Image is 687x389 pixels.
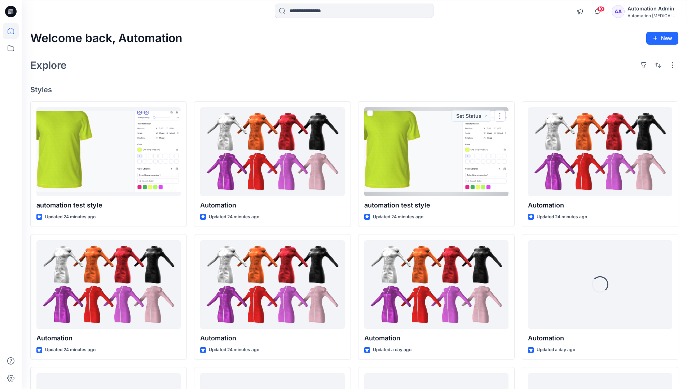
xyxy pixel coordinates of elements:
[36,200,181,210] p: automation test style
[200,200,344,210] p: Automation
[364,200,508,210] p: automation test style
[200,107,344,196] a: Automation
[209,346,259,354] p: Updated 24 minutes ago
[537,346,575,354] p: Updated a day ago
[209,213,259,221] p: Updated 24 minutes ago
[200,333,344,343] p: Automation
[528,333,672,343] p: Automation
[537,213,587,221] p: Updated 24 minutes ago
[646,32,678,45] button: New
[597,6,605,12] span: 10
[45,346,96,354] p: Updated 24 minutes ago
[30,59,67,71] h2: Explore
[45,213,96,221] p: Updated 24 minutes ago
[200,240,344,329] a: Automation
[30,85,678,94] h4: Styles
[30,32,182,45] h2: Welcome back, Automation
[36,333,181,343] p: Automation
[528,200,672,210] p: Automation
[373,346,411,354] p: Updated a day ago
[36,240,181,329] a: Automation
[627,4,678,13] div: Automation Admin
[612,5,625,18] div: AA
[627,13,678,18] div: Automation [MEDICAL_DATA]...
[364,333,508,343] p: Automation
[36,107,181,196] a: automation test style
[373,213,423,221] p: Updated 24 minutes ago
[528,107,672,196] a: Automation
[364,107,508,196] a: automation test style
[364,240,508,329] a: Automation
